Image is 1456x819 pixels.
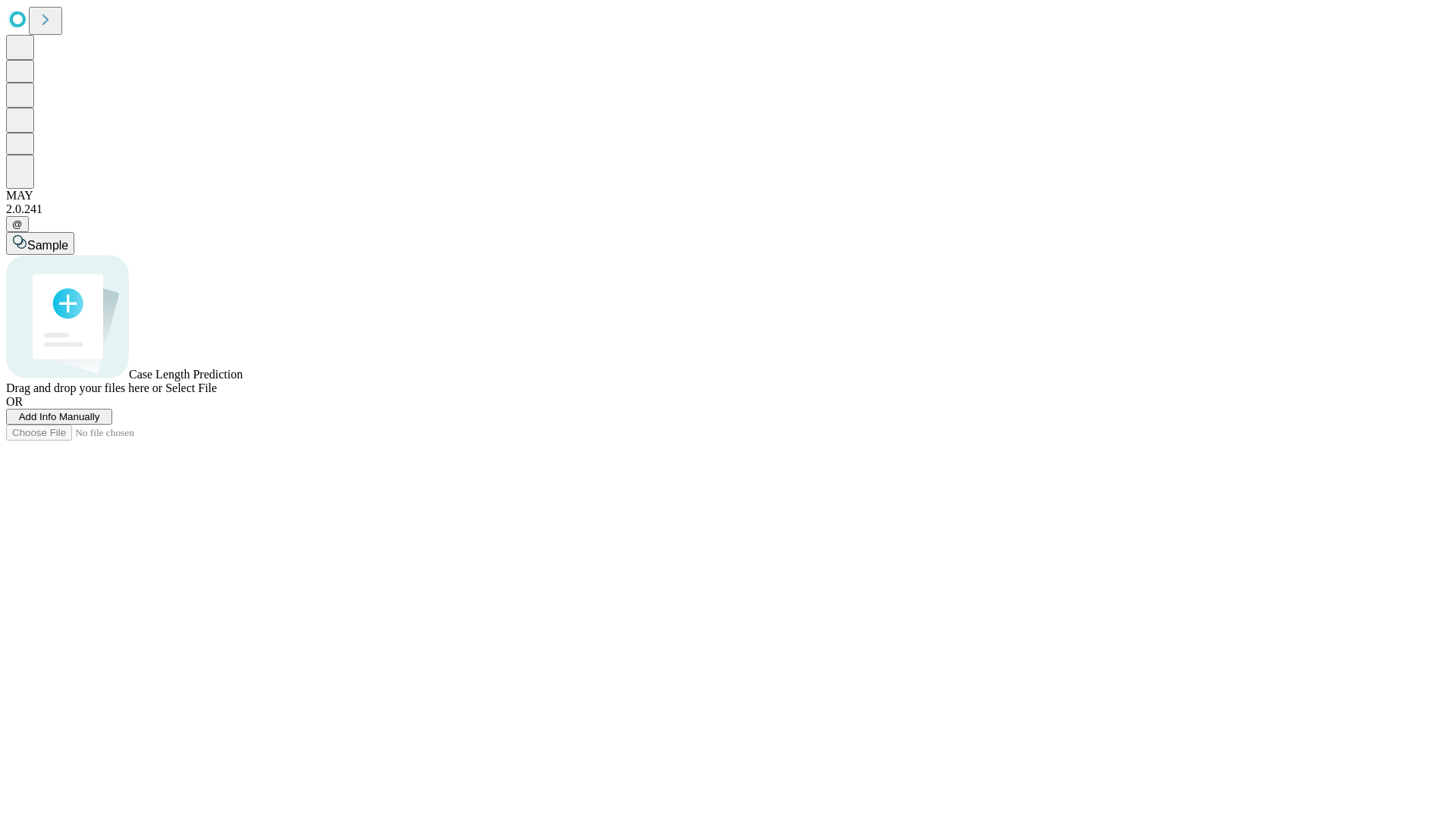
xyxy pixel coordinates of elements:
span: Drag and drop your files here or [6,381,162,394]
div: MAY [6,189,1450,202]
span: OR [6,395,23,408]
span: Select File [165,381,217,394]
span: Sample [27,239,68,252]
button: @ [6,216,29,232]
span: Add Info Manually [19,411,100,422]
div: 2.0.241 [6,202,1450,216]
span: @ [12,218,23,230]
button: Sample [6,232,74,255]
span: Case Length Prediction [129,368,243,381]
button: Add Info Manually [6,409,112,425]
